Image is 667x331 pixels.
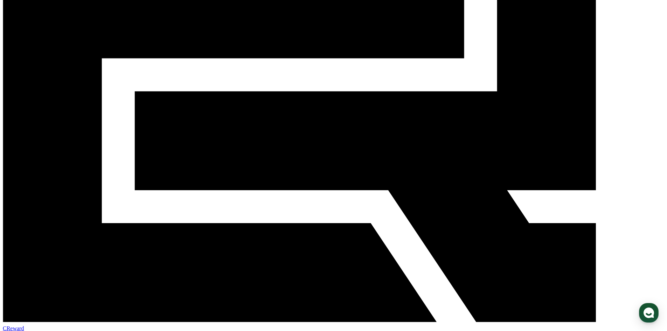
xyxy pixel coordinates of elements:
a: 대화 [46,222,90,240]
span: 대화 [64,233,72,239]
span: 홈 [22,233,26,238]
span: 설정 [108,233,117,238]
a: 설정 [90,222,134,240]
a: 홈 [2,222,46,240]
